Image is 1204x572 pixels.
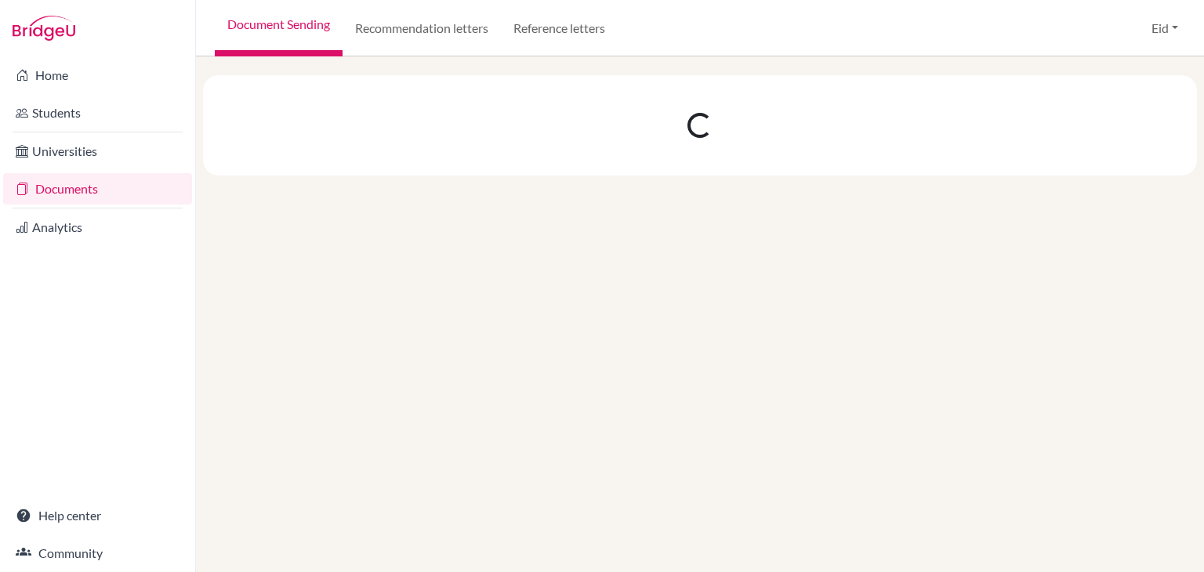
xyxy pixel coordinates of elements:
[13,16,75,41] img: Bridge-U
[3,212,192,243] a: Analytics
[3,173,192,205] a: Documents
[3,500,192,531] a: Help center
[3,60,192,91] a: Home
[3,538,192,569] a: Community
[3,97,192,129] a: Students
[1144,13,1185,43] button: Eid
[3,136,192,167] a: Universities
